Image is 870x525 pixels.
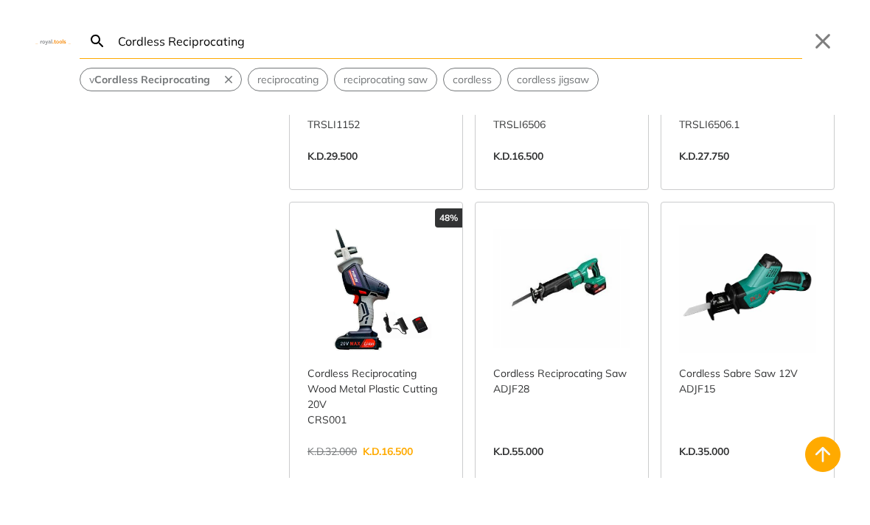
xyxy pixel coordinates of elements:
[94,73,210,86] strong: Cordless Reciprocating
[517,72,589,88] span: cordless jigsaw
[334,68,437,91] div: Suggestion: reciprocating saw
[444,68,501,91] button: Select suggestion: cordless
[344,72,428,88] span: reciprocating saw
[811,443,835,466] svg: Back to top
[453,72,492,88] span: cordless
[257,72,319,88] span: reciprocating
[335,68,436,91] button: Select suggestion: reciprocating saw
[35,38,71,44] img: Close
[89,72,210,88] span: v
[508,68,598,91] button: Select suggestion: cordless jigsaw
[80,68,242,91] div: Suggestion: v Cordless Reciprocating
[222,73,235,86] svg: Remove suggestion: v Cordless Reciprocating
[219,68,241,91] button: Remove suggestion: v Cordless Reciprocating
[811,29,835,53] button: Close
[88,32,106,50] svg: Search
[805,437,841,472] button: Back to top
[435,208,462,228] div: 48%
[248,68,328,91] div: Suggestion: reciprocating
[443,68,501,91] div: Suggestion: cordless
[115,24,802,58] input: Search…
[248,68,327,91] button: Select suggestion: reciprocating
[507,68,599,91] div: Suggestion: cordless jigsaw
[80,68,219,91] button: Select suggestion: v Cordless Reciprocating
